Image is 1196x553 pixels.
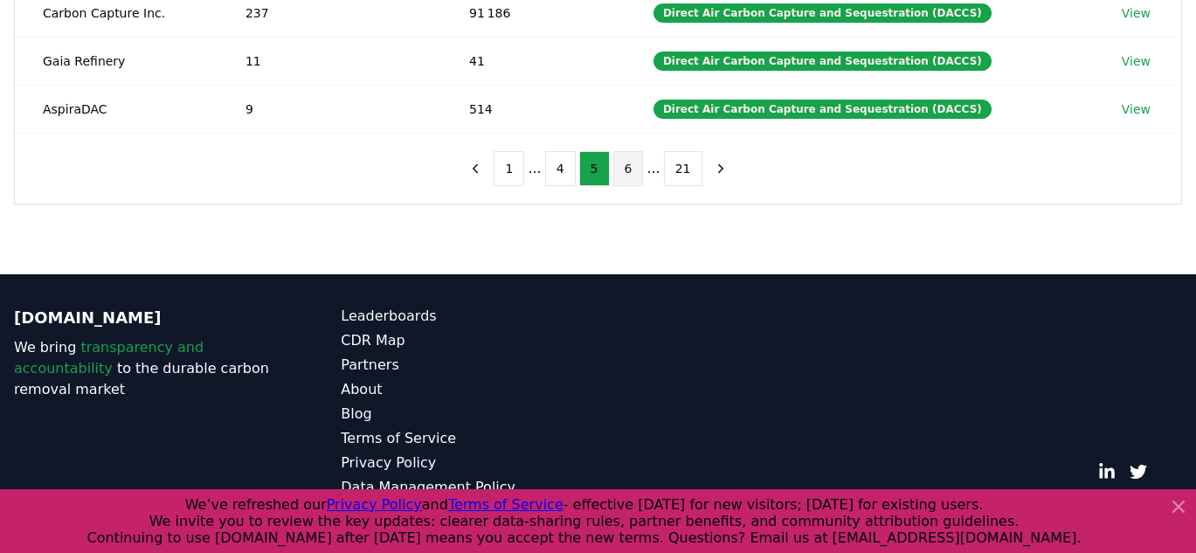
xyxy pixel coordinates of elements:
span: transparency and accountability [14,339,204,377]
a: Leaderboards [341,306,598,327]
div: Direct Air Carbon Capture and Sequestration (DACCS) [653,100,992,119]
button: 4 [545,151,576,186]
td: Gaia Refinery [15,37,218,85]
p: We bring to the durable carbon removal market [14,337,271,400]
button: 1 [494,151,524,186]
td: 41 [441,37,626,85]
li: ... [646,158,660,179]
a: Data Management Policy [341,477,598,498]
td: AspiraDAC [15,85,218,133]
a: Twitter [1130,463,1147,480]
li: ... [528,158,541,179]
a: Privacy Policy [341,453,598,474]
button: next page [706,151,736,186]
a: CDR Map [341,330,598,351]
button: previous page [460,151,490,186]
td: 11 [218,37,441,85]
a: Partners [341,355,598,376]
a: View [1122,52,1151,70]
a: LinkedIn [1098,463,1116,480]
a: Terms of Service [341,428,598,449]
button: 6 [613,151,644,186]
div: Direct Air Carbon Capture and Sequestration (DACCS) [653,3,992,23]
button: 5 [579,151,610,186]
div: Direct Air Carbon Capture and Sequestration (DACCS) [653,52,992,71]
button: 21 [664,151,702,186]
p: [DOMAIN_NAME] [14,306,271,330]
td: 514 [441,85,626,133]
a: Blog [341,404,598,425]
a: View [1122,100,1151,118]
a: View [1122,4,1151,22]
a: About [341,379,598,400]
td: 9 [218,85,441,133]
